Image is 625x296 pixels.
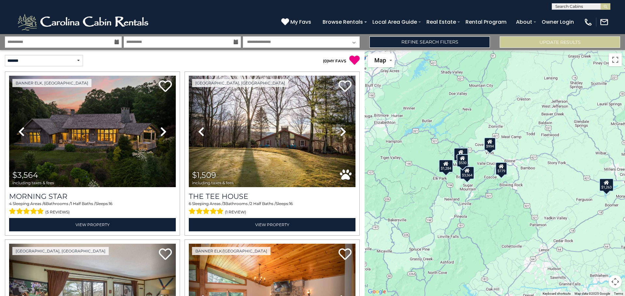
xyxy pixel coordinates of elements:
a: Morning Star [9,192,176,201]
div: $3,564 [460,166,474,179]
a: Real Estate [423,16,459,28]
img: thumbnail_163276265.jpeg [9,76,176,187]
a: View Property [189,218,355,231]
span: including taxes & fees [12,181,54,185]
button: Map camera controls [609,275,622,288]
button: Keyboard shortcuts [543,291,571,296]
img: White-1-2.png [16,12,151,32]
a: [GEOGRAPHIC_DATA], [GEOGRAPHIC_DATA] [12,247,109,255]
span: 16 [289,201,293,206]
div: $1,263 [599,178,614,191]
a: Add to favorites [339,248,352,262]
a: Add to favorites [159,248,172,262]
span: ( ) [323,58,328,63]
a: Owner Login [538,16,577,28]
a: Banner Elk, [GEOGRAPHIC_DATA] [12,79,91,87]
a: The Tee House [189,192,355,201]
img: thumbnail_167757115.jpeg [189,76,355,187]
span: $1,509 [192,170,216,180]
div: $779 [495,162,507,175]
a: Add to favorites [339,80,352,94]
button: Update Results [500,36,620,48]
span: 3 [223,201,225,206]
span: 6 [189,201,191,206]
div: $530 [457,154,468,167]
div: Sleeping Areas / Bathrooms / Sleeps: [9,201,176,216]
a: Terms (opens in new tab) [614,292,623,295]
a: About [513,16,535,28]
div: $1,509 [454,148,468,161]
img: mail-regular-white.png [600,18,609,27]
span: 2 Half Baths / [250,201,276,206]
div: $994 [484,137,496,150]
span: Map data ©2025 Google [575,292,610,295]
div: $1,284 [439,160,453,173]
button: Toggle fullscreen view [609,53,622,66]
span: My Favs [290,18,311,26]
span: 1 Half Baths / [71,201,95,206]
a: Banner Elk/[GEOGRAPHIC_DATA] [192,247,271,255]
a: Add to favorites [159,80,172,94]
img: Google [366,288,388,296]
img: phone-regular-white.png [584,18,593,27]
a: Browse Rentals [319,16,366,28]
a: Open this area in Google Maps (opens a new window) [366,288,388,296]
span: (5 reviews) [45,208,70,216]
a: Rental Program [462,16,510,28]
span: 4 [9,201,12,206]
span: 6 [44,201,46,206]
span: (1 review) [225,208,246,216]
div: Sleeping Areas / Bathrooms / Sleeps: [189,201,355,216]
span: including taxes & fees [192,181,234,185]
a: Local Area Guide [369,16,420,28]
a: My Favs [281,18,313,26]
span: 16 [109,201,112,206]
a: [GEOGRAPHIC_DATA], [GEOGRAPHIC_DATA] [192,79,288,87]
span: $3,564 [12,170,38,180]
span: Map [374,57,386,64]
span: 0 [324,58,327,63]
a: View Property [9,218,176,231]
button: Change map style [368,53,395,67]
a: Refine Search Filters [369,36,490,48]
a: (0)MY FAVS [323,58,346,63]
